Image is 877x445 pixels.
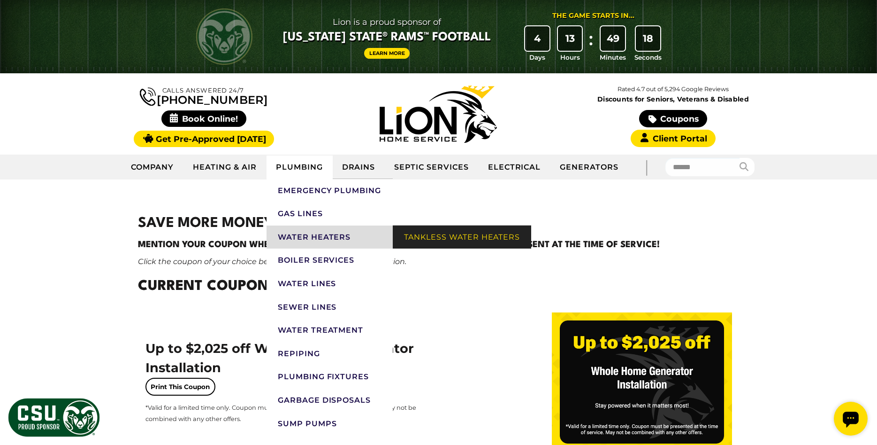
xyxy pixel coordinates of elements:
[267,389,393,412] a: Garbage Disposals
[393,226,531,249] a: Tankless Water Heaters
[145,378,215,396] a: Print This Coupon
[145,404,416,422] span: *Valid for a limited time only. Coupon must be presented at the time of service. May not be combi...
[479,156,551,179] a: Electrical
[267,319,393,342] a: Water Treatment
[267,272,393,296] a: Water Lines
[122,156,184,179] a: Company
[7,397,101,438] img: CSU Sponsor Badge
[600,53,626,62] span: Minutes
[634,53,662,62] span: Seconds
[267,249,393,272] a: Boiler Services
[267,179,393,203] a: Emergency Plumbing
[267,296,393,319] a: Sewer Lines
[161,110,246,127] span: Book Online!
[4,4,38,38] div: Open chat widget
[364,48,410,59] a: Learn More
[267,342,393,366] a: Repiping
[628,155,665,180] div: |
[138,238,740,251] h4: Mention your coupon when you schedule and make sure you print it out to present at the time of se...
[558,26,582,51] div: 13
[138,217,278,230] strong: SAVE MORE MONEY!
[560,53,580,62] span: Hours
[556,84,790,94] p: Rated 4.7 out of 5,294 Google Reviews
[636,26,660,51] div: 18
[385,156,478,179] a: Septic Services
[601,26,625,51] div: 49
[283,15,491,30] span: Lion is a proud sponsor of
[525,26,549,51] div: 4
[140,86,267,106] a: [PHONE_NUMBER]
[333,156,385,179] a: Drains
[267,226,393,249] a: Water Heaters
[552,11,634,21] div: The Game Starts in...
[267,202,393,226] a: Gas Lines
[138,276,740,297] h2: Current Coupons
[639,110,707,127] a: Coupons
[267,412,393,436] a: Sump Pumps
[283,30,491,46] span: [US_STATE] State® Rams™ Football
[138,257,406,266] em: Click the coupon of your choice below to download a printable version.
[134,131,274,147] a: Get Pre-Approved [DATE]
[380,86,497,143] img: Lion Home Service
[550,156,628,179] a: Generators
[631,130,715,147] a: Client Portal
[267,365,393,389] a: Plumbing Fixtures
[267,156,333,179] a: Plumbing
[558,96,789,102] span: Discounts for Seniors, Veterans & Disabled
[529,53,545,62] span: Days
[145,341,414,375] span: Up to $2,025 off Whole Home Generator Installation
[183,156,266,179] a: Heating & Air
[196,8,252,65] img: CSU Rams logo
[586,26,595,62] div: :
